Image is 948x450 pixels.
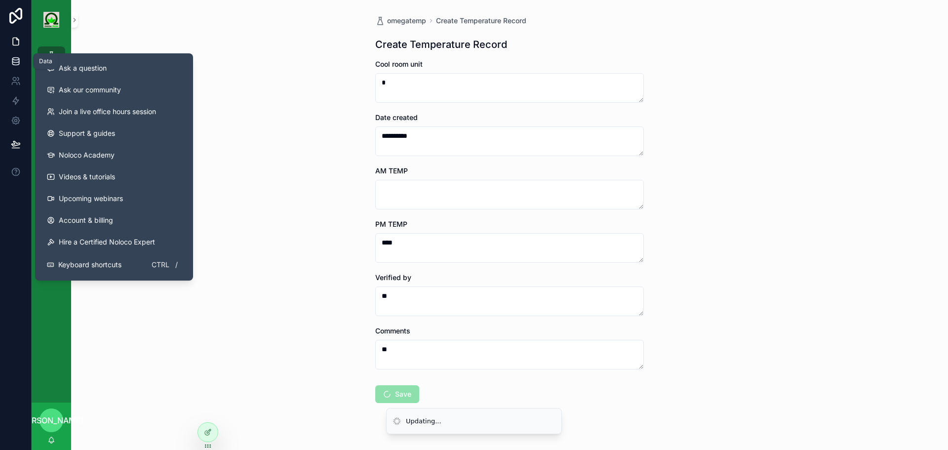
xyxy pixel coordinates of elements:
span: Cool room unit [375,60,423,68]
a: Join a live office hours session [39,101,189,123]
a: Noloco Academy [39,144,189,166]
span: Keyboard shortcuts [58,260,121,270]
a: Create Temperature Record [436,16,526,26]
h1: Create Temperature Record [375,38,507,51]
img: App logo [43,12,59,28]
span: AM TEMP [375,166,408,175]
span: Hire a Certified Noloco Expert [59,237,155,247]
span: Ask our community [59,85,121,95]
span: Upcoming webinars [59,194,123,204]
span: Comments [375,327,410,335]
a: Account & billing [39,209,189,231]
span: Join a live office hours session [59,107,156,117]
span: Account & billing [59,215,113,225]
button: Keyboard shortcutsCtrl/ [39,253,189,277]
div: scrollable content [32,40,71,77]
span: Noloco Academy [59,150,115,160]
span: Ask a question [59,63,107,73]
button: Hire a Certified Noloco Expert [39,231,189,253]
a: Videos & tutorials [39,166,189,188]
span: [PERSON_NAME] [19,414,84,426]
span: omegatemp [387,16,426,26]
span: Verified by [375,273,411,282]
a: Support & guides [39,123,189,144]
span: Ctrl [151,259,170,271]
div: Updating... [406,416,441,426]
a: Ask our community [39,79,189,101]
span: Videos & tutorials [59,172,115,182]
a: Upcoming webinars [39,188,189,209]
a: omegatemp [375,16,426,26]
span: Support & guides [59,128,115,138]
span: Date created [375,113,418,122]
span: PM TEMP [375,220,407,228]
button: Ask a question [39,57,189,79]
div: Data [39,57,52,65]
span: / [172,261,180,269]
